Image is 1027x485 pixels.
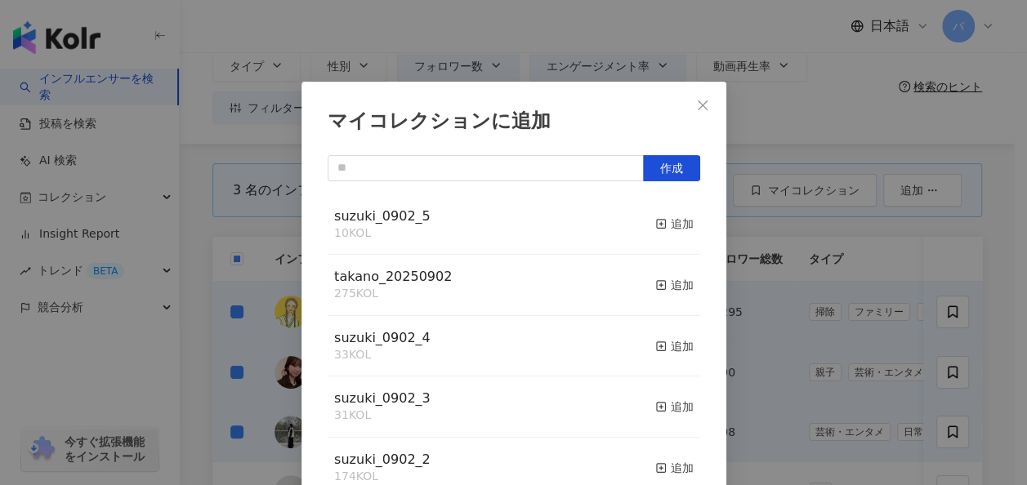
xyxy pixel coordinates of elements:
[655,459,694,477] div: 追加
[655,398,694,416] div: 追加
[334,453,431,466] a: suzuki_0902_2
[334,208,431,224] span: suzuki_0902_5
[334,269,452,284] span: takano_20250902
[655,451,694,485] button: 追加
[334,270,452,283] a: takano_20250902
[334,452,431,467] span: suzuki_0902_2
[334,225,431,242] div: 10 KOL
[655,276,694,294] div: 追加
[334,347,431,363] div: 33 KOL
[655,268,694,302] button: 追加
[334,407,431,424] div: 31 KOL
[328,108,700,136] div: マイコレクションに追加
[655,389,694,424] button: 追加
[696,99,709,112] span: close
[334,331,431,345] a: suzuki_0902_4
[334,392,431,405] a: suzuki_0902_3
[660,162,683,175] span: 作成
[643,155,700,181] button: 作成
[334,330,431,345] span: suzuki_0902_4
[655,337,694,355] div: 追加
[334,210,431,223] a: suzuki_0902_5
[655,207,694,242] button: 追加
[334,469,431,485] div: 174 KOL
[655,329,694,363] button: 追加
[334,390,431,406] span: suzuki_0902_3
[655,215,694,233] div: 追加
[686,89,719,122] button: Close
[334,286,452,302] div: 275 KOL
